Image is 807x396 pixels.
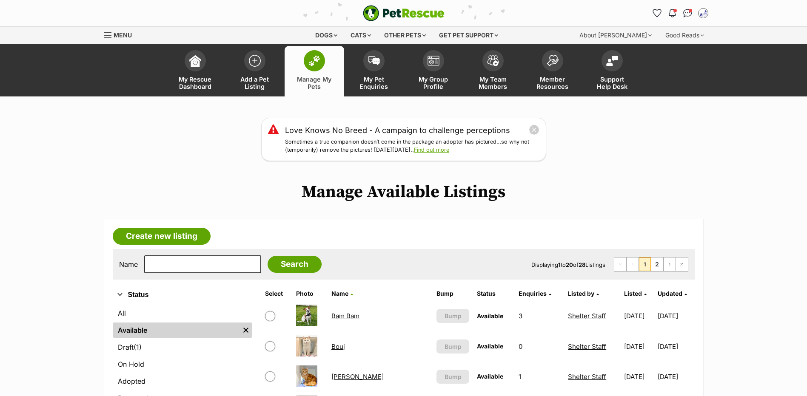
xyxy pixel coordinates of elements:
span: Bump [445,311,462,320]
a: Support Help Desk [582,46,642,96]
th: Bump [433,287,473,300]
span: Listed by [568,290,594,297]
div: Get pet support [433,27,504,44]
a: Last page [676,257,688,271]
button: Bump [436,309,469,323]
strong: 1 [558,261,561,268]
span: My Pet Enquiries [355,76,393,90]
td: [DATE] [658,362,694,391]
span: Bump [445,342,462,351]
th: Select [262,287,292,300]
a: PetRescue [363,5,445,21]
button: Notifications [666,6,679,20]
span: Listed [624,290,642,297]
img: logo-e224e6f780fb5917bec1dbf3a21bbac754714ae5b6737aabdf751b685950b380.svg [363,5,445,21]
a: Find out more [414,147,449,153]
span: Name [331,290,348,297]
div: Other pets [378,27,432,44]
img: dashboard-icon-eb2f2d2d3e046f16d808141f083e7271f6b2e854fb5c12c21221c1fb7104beca.svg [189,55,201,67]
span: Available [477,312,503,320]
a: Name [331,290,353,297]
a: Menu [104,27,138,42]
span: First page [614,257,626,271]
span: Displaying to of Listings [531,261,605,268]
button: close [529,124,539,135]
span: Previous page [627,257,639,271]
a: Next page [664,257,676,271]
span: Menu [114,31,132,39]
a: My Rescue Dashboard [165,46,225,96]
th: Photo [293,287,327,300]
p: Sometimes a true companion doesn’t come in the package an adopter has pictured…so why not (tempor... [285,138,539,154]
span: Manage My Pets [295,76,334,90]
span: Page 1 [639,257,651,271]
ul: Account quick links [650,6,710,20]
a: Enquiries [519,290,551,297]
span: translation missing: en.admin.listings.index.attributes.enquiries [519,290,547,297]
img: Shelter Staff profile pic [699,9,707,17]
a: Page 2 [651,257,663,271]
img: manage-my-pets-icon-02211641906a0b7f246fdf0571729dbe1e7629f14944591b6c1af311fb30b64b.svg [308,55,320,66]
a: Love Knows No Breed - A campaign to challenge perceptions [285,124,510,136]
td: 1 [515,362,564,391]
th: Status [473,287,514,300]
a: Shelter Staff [568,312,606,320]
a: Bam Bam [331,312,359,320]
label: Name [119,260,138,268]
div: Dogs [309,27,343,44]
span: My Group Profile [414,76,453,90]
strong: 20 [566,261,573,268]
a: Add a Pet Listing [225,46,285,96]
img: member-resources-icon-8e73f808a243e03378d46382f2149f9095a855e16c252ad45f914b54edf8863c.svg [547,55,559,66]
span: (1) [134,342,142,352]
td: [DATE] [658,332,694,361]
img: chat-41dd97257d64d25036548639549fe6c8038ab92f7586957e7f3b1b290dea8141.svg [683,9,692,17]
a: Available [113,322,240,338]
button: Bump [436,370,469,384]
strong: 28 [579,261,585,268]
div: Cats [345,27,377,44]
a: Listed [624,290,647,297]
td: 0 [515,332,564,361]
img: help-desk-icon-fdf02630f3aa405de69fd3d07c3f3aa587a6932b1a1747fa1d2bba05be0121f9.svg [606,56,618,66]
td: [DATE] [658,301,694,331]
img: group-profile-icon-3fa3cf56718a62981997c0bc7e787c4b2cf8bcc04b72c1350f741eb67cf2f40e.svg [428,56,439,66]
a: [PERSON_NAME] [331,373,384,381]
a: Adopted [113,373,252,389]
a: My Team Members [463,46,523,96]
span: Add a Pet Listing [236,76,274,90]
span: My Team Members [474,76,512,90]
a: Bouj [331,342,345,351]
a: Shelter Staff [568,373,606,381]
span: Bump [445,372,462,381]
td: [DATE] [621,301,657,331]
a: Updated [658,290,687,297]
a: My Pet Enquiries [344,46,404,96]
a: Remove filter [240,322,252,338]
div: Good Reads [659,27,710,44]
span: Updated [658,290,682,297]
span: Available [477,342,503,350]
a: All [113,305,252,321]
input: Search [268,256,322,273]
a: On Hold [113,356,252,372]
button: Status [113,289,252,300]
button: My account [696,6,710,20]
a: Create new listing [113,228,211,245]
a: Manage My Pets [285,46,344,96]
img: team-members-icon-5396bd8760b3fe7c0b43da4ab00e1e3bb1a5d9ba89233759b79545d2d3fc5d0d.svg [487,55,499,66]
img: pet-enquiries-icon-7e3ad2cf08bfb03b45e93fb7055b45f3efa6380592205ae92323e6603595dc1f.svg [368,56,380,65]
a: Listed by [568,290,599,297]
div: About [PERSON_NAME] [573,27,658,44]
img: add-pet-listing-icon-0afa8454b4691262ce3f59096e99ab1cd57d4a30225e0717b998d2c9b9846f56.svg [249,55,261,67]
td: 3 [515,301,564,331]
a: Shelter Staff [568,342,606,351]
td: [DATE] [621,362,657,391]
a: Draft [113,339,252,355]
span: Support Help Desk [593,76,631,90]
span: Available [477,373,503,380]
td: [DATE] [621,332,657,361]
a: Favourites [650,6,664,20]
a: My Group Profile [404,46,463,96]
nav: Pagination [614,257,688,272]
